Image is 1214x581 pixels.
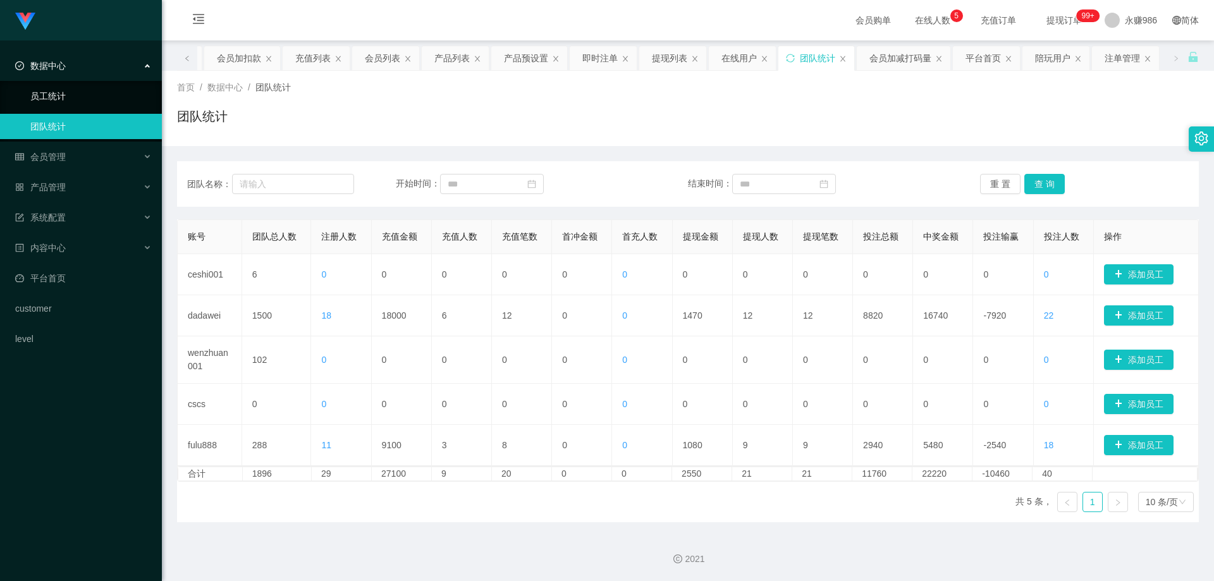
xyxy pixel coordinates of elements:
td: -10460 [972,467,1033,480]
i: 图标: close [265,55,273,63]
td: 29 [312,467,372,480]
span: 充值订单 [974,16,1022,25]
span: / [200,82,202,92]
td: 5480 [913,425,973,466]
span: 会员管理 [15,152,66,162]
td: 102 [242,336,312,384]
i: 图标: left [1064,499,1071,506]
span: 结束时间： [688,178,732,188]
a: 1 [1083,492,1102,511]
td: 22220 [912,467,972,480]
span: 系统配置 [15,212,66,223]
li: 上一页 [1057,492,1077,512]
span: 首充人数 [622,231,658,242]
sup: 239 [1076,9,1099,22]
td: 8820 [853,295,913,336]
td: 0 [793,384,853,425]
td: 20 [492,467,552,480]
a: level [15,326,152,352]
i: 图标: unlock [1187,51,1199,63]
td: 0 [853,384,913,425]
td: 18000 [372,295,432,336]
i: 图标: setting [1194,131,1208,145]
td: 0 [793,336,853,384]
li: 共 5 条， [1015,492,1052,512]
td: 0 [372,384,432,425]
td: 0 [492,336,552,384]
span: 投注总额 [863,231,898,242]
td: 0 [552,336,612,384]
div: 10 条/页 [1146,492,1178,511]
div: 注单管理 [1105,46,1140,70]
td: 9 [793,425,853,466]
span: 0 [1044,399,1049,409]
i: 图标: close [474,55,481,63]
button: 图标: plus添加员工 [1104,350,1174,370]
td: fulu888 [178,425,242,466]
i: 图标: close [1005,55,1012,63]
td: 合计 [178,467,243,480]
span: 0 [622,269,627,279]
td: 0 [552,384,612,425]
span: 0 [622,440,627,450]
button: 图标: plus添加员工 [1104,394,1174,414]
td: 0 [913,254,973,295]
span: 18 [321,310,331,321]
a: 员工统计 [30,83,152,109]
td: cscs [178,384,242,425]
td: 0 [552,425,612,466]
span: 操作 [1104,231,1122,242]
a: 团队统计 [30,114,152,139]
div: 会员加扣款 [217,46,261,70]
td: wenzhuan001 [178,336,242,384]
div: 提现列表 [652,46,687,70]
td: -7920 [973,295,1033,336]
span: 22 [1044,310,1054,321]
span: 0 [321,269,326,279]
td: 0 [552,295,612,336]
td: 21 [732,467,792,480]
i: 图标: close [552,55,560,63]
td: 0 [853,254,913,295]
span: 首页 [177,82,195,92]
span: 数据中心 [207,82,243,92]
td: 3 [432,425,492,466]
i: 图标: right [1114,499,1122,506]
span: 提现人数 [743,231,778,242]
td: 1470 [673,295,733,336]
div: 在线用户 [721,46,757,70]
span: 0 [622,399,627,409]
i: 图标: close [622,55,629,63]
span: 提现金额 [683,231,718,242]
span: 充值笔数 [502,231,537,242]
i: 图标: left [184,55,190,61]
button: 查 询 [1024,174,1065,194]
i: 图标: close [1074,55,1082,63]
div: 平台首页 [966,46,1001,70]
i: 图标: check-circle-o [15,61,24,70]
td: 2550 [672,467,732,480]
td: 6 [432,295,492,336]
span: 0 [1044,269,1049,279]
span: 投注人数 [1044,231,1079,242]
td: 6 [242,254,312,295]
span: 0 [622,355,627,365]
i: 图标: global [1172,16,1181,25]
span: 投注输赢 [983,231,1019,242]
li: 下一页 [1108,492,1128,512]
i: 图标: close [839,55,847,63]
span: / [248,82,250,92]
span: 充值金额 [382,231,417,242]
td: 1080 [673,425,733,466]
li: 1 [1082,492,1103,512]
td: 0 [733,384,793,425]
a: 图标: dashboard平台首页 [15,266,152,291]
i: 图标: close [761,55,768,63]
span: 0 [1044,355,1049,365]
td: 0 [913,336,973,384]
div: 即时注单 [582,46,618,70]
span: 数据中心 [15,61,66,71]
td: 0 [973,336,1033,384]
td: 11760 [852,467,912,480]
td: 0 [673,384,733,425]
